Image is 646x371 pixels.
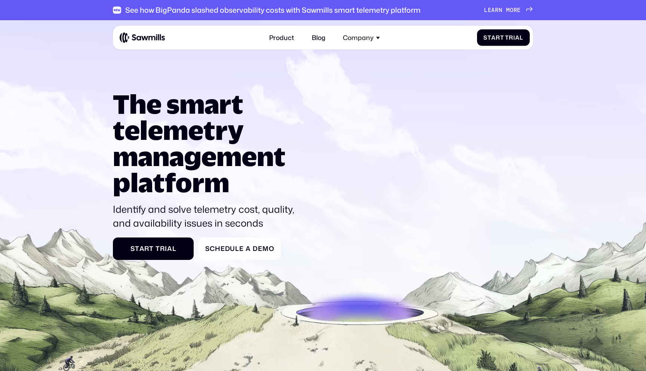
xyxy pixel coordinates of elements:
[225,245,230,253] span: d
[253,245,258,253] span: D
[269,245,274,253] span: o
[495,7,499,13] span: r
[139,245,145,253] span: a
[230,245,235,253] span: u
[499,7,502,13] span: n
[509,34,513,41] span: r
[491,34,496,41] span: a
[113,237,194,260] a: StartTrial
[488,7,492,13] span: e
[484,7,488,13] span: L
[172,245,176,253] span: l
[343,34,373,42] div: Company
[517,7,521,13] span: e
[506,7,510,13] span: m
[239,245,244,253] span: e
[307,29,330,46] a: Blog
[505,34,509,41] span: T
[514,7,517,13] span: r
[165,245,167,253] span: i
[156,245,160,253] span: T
[484,7,533,13] a: Learnmore
[113,91,300,195] h1: The smart telemetry management platform
[215,245,221,253] span: h
[199,237,281,260] a: ScheduleaDemo
[235,245,239,253] span: l
[125,6,421,14] div: See how BigPanda slashed observability costs with Sawmills smart telemetry platform
[262,245,269,253] span: m
[167,245,172,253] span: a
[246,245,251,253] span: a
[160,245,165,253] span: r
[491,7,495,13] span: a
[264,29,299,46] a: Product
[210,245,215,253] span: c
[477,30,530,46] a: StartTrial
[113,202,300,230] p: Identify and solve telemetry cost, quality, and availability issues in seconds
[487,34,491,41] span: t
[144,245,149,253] span: r
[205,245,210,253] span: S
[149,245,154,253] span: t
[135,245,139,253] span: t
[510,7,514,13] span: o
[520,34,523,41] span: l
[221,245,225,253] span: e
[130,245,135,253] span: S
[515,34,520,41] span: a
[338,29,385,46] div: Company
[496,34,500,41] span: r
[513,34,515,41] span: i
[500,34,504,41] span: t
[483,34,487,41] span: S
[258,245,262,253] span: e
